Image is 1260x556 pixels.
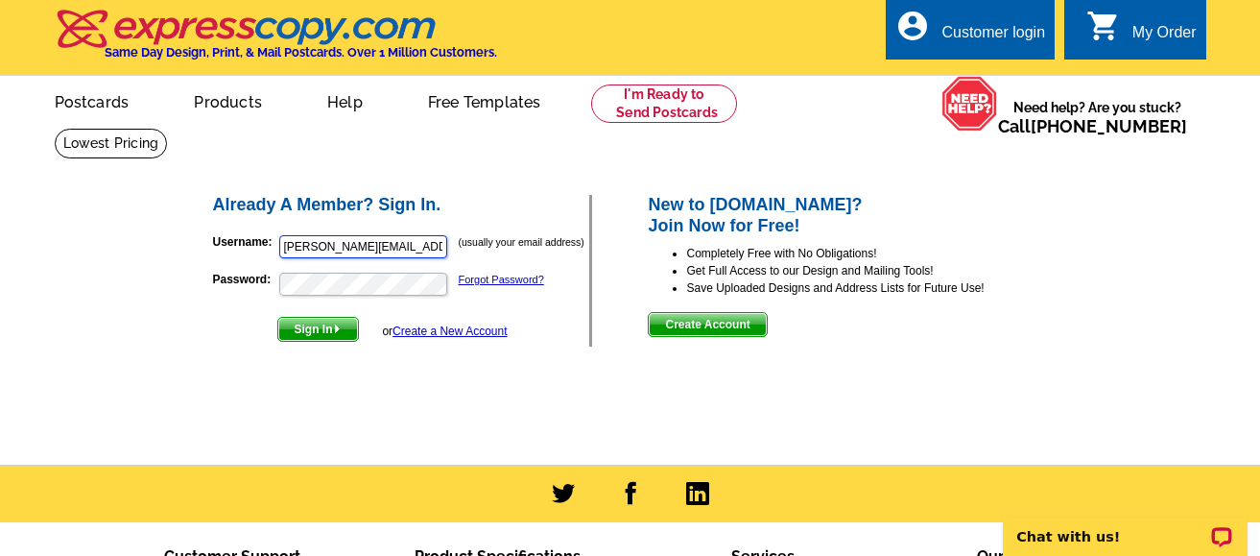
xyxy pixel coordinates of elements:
button: Sign In [277,317,359,342]
label: Username: [213,233,277,251]
li: Get Full Access to our Design and Mailing Tools! [686,262,1050,279]
a: Products [163,78,293,123]
li: Save Uploaded Designs and Address Lists for Future Use! [686,279,1050,297]
img: help [941,76,998,132]
a: Help [297,78,393,123]
iframe: LiveChat chat widget [990,496,1260,556]
span: Call [998,116,1187,136]
h4: Same Day Design, Print, & Mail Postcards. Over 1 Million Customers. [105,45,497,60]
li: Completely Free with No Obligations! [686,245,1050,262]
div: or [382,323,507,340]
i: shopping_cart [1086,9,1121,43]
a: Forgot Password? [459,274,544,285]
a: shopping_cart My Order [1086,21,1197,45]
a: Same Day Design, Print, & Mail Postcards. Over 1 Million Customers. [55,23,497,60]
span: Sign In [278,318,358,341]
button: Create Account [648,312,767,337]
a: [PHONE_NUMBER] [1031,116,1187,136]
a: Postcards [24,78,160,123]
i: account_circle [895,9,930,43]
label: Password: [213,271,277,288]
div: Customer login [941,24,1045,51]
div: My Order [1132,24,1197,51]
a: Create a New Account [392,325,507,338]
img: button-next-arrow-white.png [333,325,342,333]
h2: New to [DOMAIN_NAME]? Join Now for Free! [648,195,1050,236]
a: account_circle Customer login [895,21,1045,45]
a: Free Templates [397,78,572,123]
small: (usually your email address) [459,236,584,248]
h2: Already A Member? Sign In. [213,195,590,216]
span: Create Account [649,313,766,336]
span: Need help? Are you stuck? [998,98,1197,136]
